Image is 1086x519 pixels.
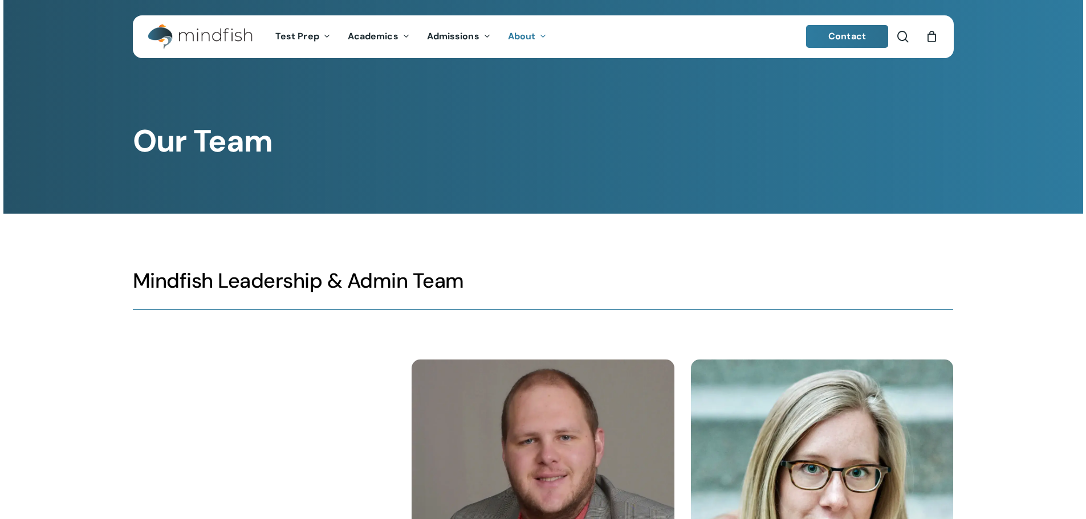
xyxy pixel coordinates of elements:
[806,25,888,48] a: Contact
[427,30,479,42] span: Admissions
[133,268,953,294] h3: Mindfish Leadership & Admin Team
[926,30,938,43] a: Cart
[418,32,499,42] a: Admissions
[828,30,866,42] span: Contact
[499,32,556,42] a: About
[348,30,398,42] span: Academics
[267,32,339,42] a: Test Prep
[275,30,319,42] span: Test Prep
[339,32,418,42] a: Academics
[133,15,954,58] header: Main Menu
[508,30,536,42] span: About
[267,15,555,58] nav: Main Menu
[133,123,953,160] h1: Our Team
